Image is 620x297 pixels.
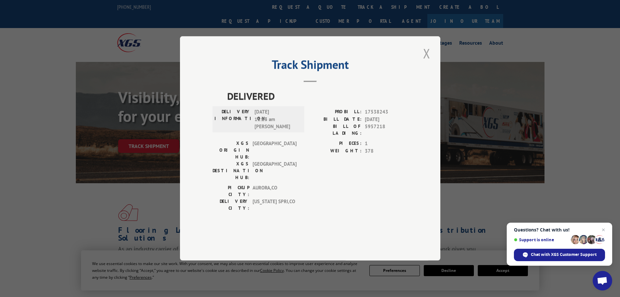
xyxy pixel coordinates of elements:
[365,116,408,123] span: [DATE]
[253,185,296,198] span: AURORA , CO
[310,147,362,155] label: WEIGHT:
[227,89,408,104] span: DELIVERED
[514,227,605,232] span: Questions? Chat with us!
[310,109,362,116] label: PROBILL:
[213,140,249,161] label: XGS ORIGIN HUB:
[253,161,296,181] span: [GEOGRAPHIC_DATA]
[365,147,408,155] span: 378
[253,198,296,212] span: [US_STATE] SPRI , CO
[213,198,249,212] label: DELIVERY CITY:
[365,109,408,116] span: 17538243
[213,60,408,72] h2: Track Shipment
[310,140,362,148] label: PIECES:
[531,252,597,258] span: Chat with XGS Customer Support
[255,109,298,131] span: [DATE] 11:23 am [PERSON_NAME]
[310,123,362,137] label: BILL OF LADING:
[593,271,612,290] a: Open chat
[214,109,251,131] label: DELIVERY INFORMATION:
[514,237,569,242] span: Support is online
[310,116,362,123] label: BILL DATE:
[365,123,408,137] span: 5957218
[213,161,249,181] label: XGS DESTINATION HUB:
[213,185,249,198] label: PICKUP CITY:
[514,249,605,261] span: Chat with XGS Customer Support
[421,44,432,62] button: Close modal
[253,140,296,161] span: [GEOGRAPHIC_DATA]
[365,140,408,148] span: 1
